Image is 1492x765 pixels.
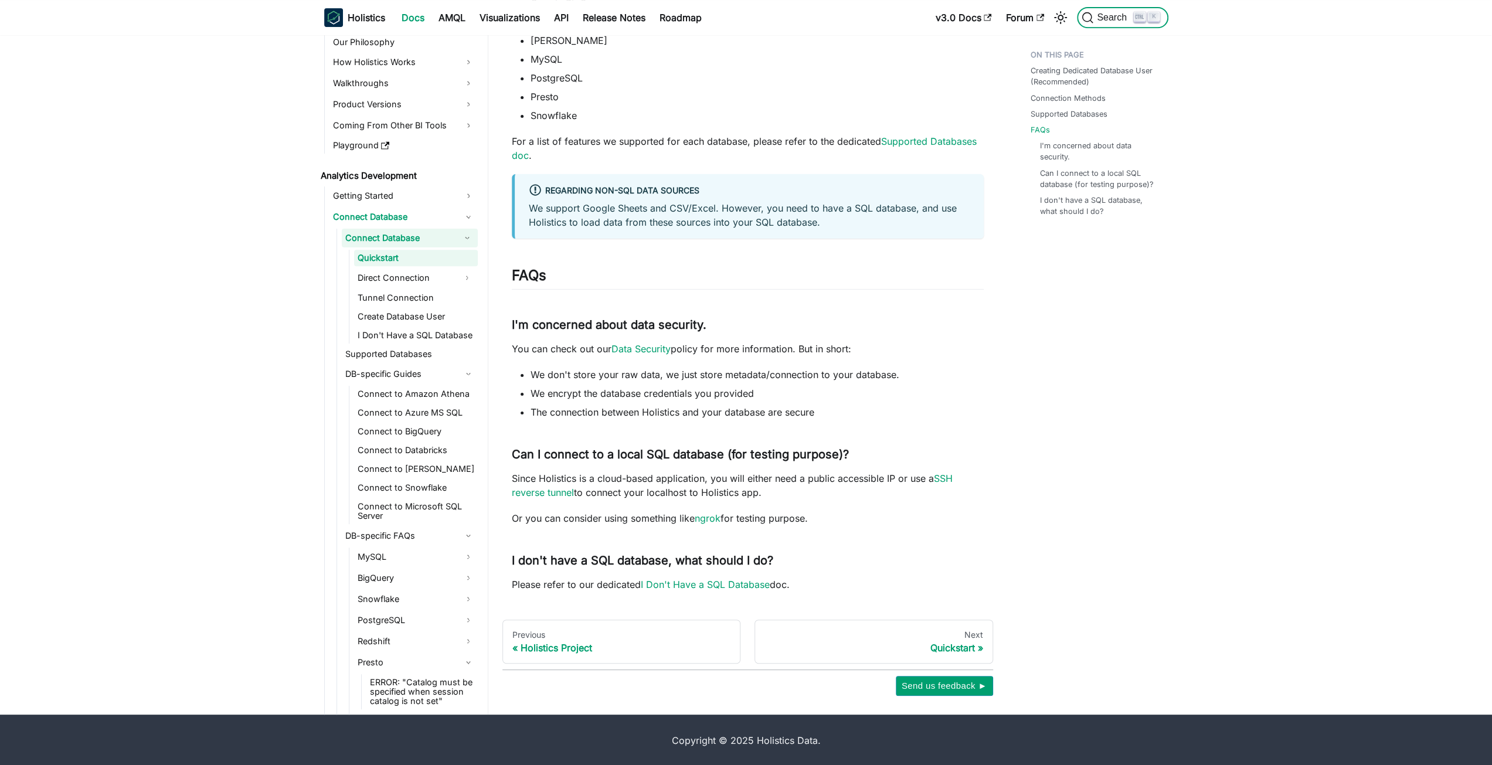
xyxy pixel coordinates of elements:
div: Regarding non-SQL data sources [529,183,970,199]
a: Connect to Databricks [354,442,478,458]
p: Since Holistics is a cloud-based application, you will either need a public accessible IP or use ... [512,471,984,499]
h3: I'm concerned about data security. [512,318,984,332]
h3: I don't have a SQL database, what should I do? [512,553,984,568]
a: Direct Connection [354,268,457,287]
li: PostgreSQL [531,71,984,85]
a: Connect Database [329,208,478,226]
button: Switch between dark and light mode (currently light mode) [1051,8,1070,27]
a: Create Database User [354,308,478,325]
a: Snowflake [354,590,478,608]
button: Expand sidebar category 'Direct Connection' [457,268,478,287]
h3: Can I connect to a local SQL database (for testing purpose)? [512,447,984,462]
li: The connection between Holistics and your database are secure [531,405,984,419]
a: API [547,8,576,27]
button: Search (Ctrl+K) [1077,7,1168,28]
a: PreviousHolistics Project [502,620,741,664]
a: Clickhouse [354,712,478,730]
a: Analytics Development [317,168,478,184]
li: [PERSON_NAME] [531,33,984,47]
a: MySQL [354,548,478,566]
a: Roadmap [652,8,709,27]
a: ngrok [695,512,720,524]
a: Connect to [PERSON_NAME] [354,461,478,477]
a: Supported Databases doc [512,135,977,161]
a: Creating Dedicated Database User (Recommended) [1031,65,1161,87]
a: NextQuickstart [755,620,993,664]
p: We support Google Sheets and CSV/Excel. However, you need to have a SQL database, and use Holisti... [529,201,970,229]
a: PostgreSQL [354,611,478,630]
a: DB-specific FAQs [342,526,478,545]
b: Holistics [348,11,385,25]
a: Connect to Microsoft SQL Server [354,498,478,524]
button: Send us feedback ► [896,676,993,696]
li: MySQL [531,52,984,66]
button: Collapse sidebar category 'Connect Database' [457,229,478,247]
a: Visualizations [473,8,547,27]
a: Connection Methods [1031,93,1106,104]
a: Forum [999,8,1051,27]
p: You can check out our policy for more information. But in short: [512,342,984,356]
li: Presto [531,90,984,104]
a: Docs [395,8,431,27]
a: Connect to BigQuery [354,423,478,440]
span: Send us feedback ► [902,678,987,693]
a: DB-specific Guides [342,365,478,383]
span: Search [1093,12,1134,23]
a: v3.0 Docs [929,8,999,27]
a: I Don't Have a SQL Database [641,579,770,590]
nav: Docs pages [502,620,993,664]
a: Getting Started [329,186,478,205]
a: Supported Databases [342,346,478,362]
a: Walkthroughs [329,74,478,93]
li: We encrypt the database credentials you provided [531,386,984,400]
a: Connect to Azure MS SQL [354,404,478,421]
a: SSH reverse tunnel [512,472,953,498]
a: How Holistics Works [329,53,478,72]
a: Redshift [354,632,478,651]
a: Quickstart [354,250,478,266]
div: Copyright © 2025 Holistics Data. [373,733,1119,747]
a: Release Notes [576,8,652,27]
a: ERROR: "Catalog must be specified when session catalog is not set" [366,674,478,709]
a: Supported Databases [1031,108,1107,120]
a: Data Security [611,343,671,355]
a: I Don't Have a SQL Database [354,327,478,344]
div: Holistics Project [512,642,731,654]
a: HolisticsHolistics [324,8,385,27]
a: I don't have a SQL database, what should I do? [1040,195,1157,217]
li: We don't store your raw data, we just store metadata/connection to your database. [531,368,984,382]
p: Or you can consider using something like for testing purpose. [512,511,984,525]
div: Quickstart [764,642,983,654]
a: Playground [329,137,478,154]
a: Our Philosophy [329,34,478,50]
img: Holistics [324,8,343,27]
a: Presto [354,653,478,672]
a: AMQL [431,8,473,27]
a: Product Versions [329,95,478,114]
a: Connect Database [342,229,457,247]
a: Connect to Amazon Athena [354,386,478,402]
p: Please refer to our dedicated doc. [512,577,984,591]
a: Coming From Other BI Tools [329,116,478,135]
a: Tunnel Connection [354,290,478,306]
a: I'm concerned about data security. [1040,140,1157,162]
li: Snowflake [531,108,984,123]
p: For a list of features we supported for each database, please refer to the dedicated . [512,134,984,162]
kbd: K [1148,12,1160,22]
a: Connect to Snowflake [354,480,478,496]
h2: FAQs [512,267,984,289]
a: FAQs [1031,124,1050,135]
div: Previous [512,630,731,640]
a: Can I connect to a local SQL database (for testing purpose)? [1040,168,1157,190]
a: BigQuery [354,569,478,587]
div: Next [764,630,983,640]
